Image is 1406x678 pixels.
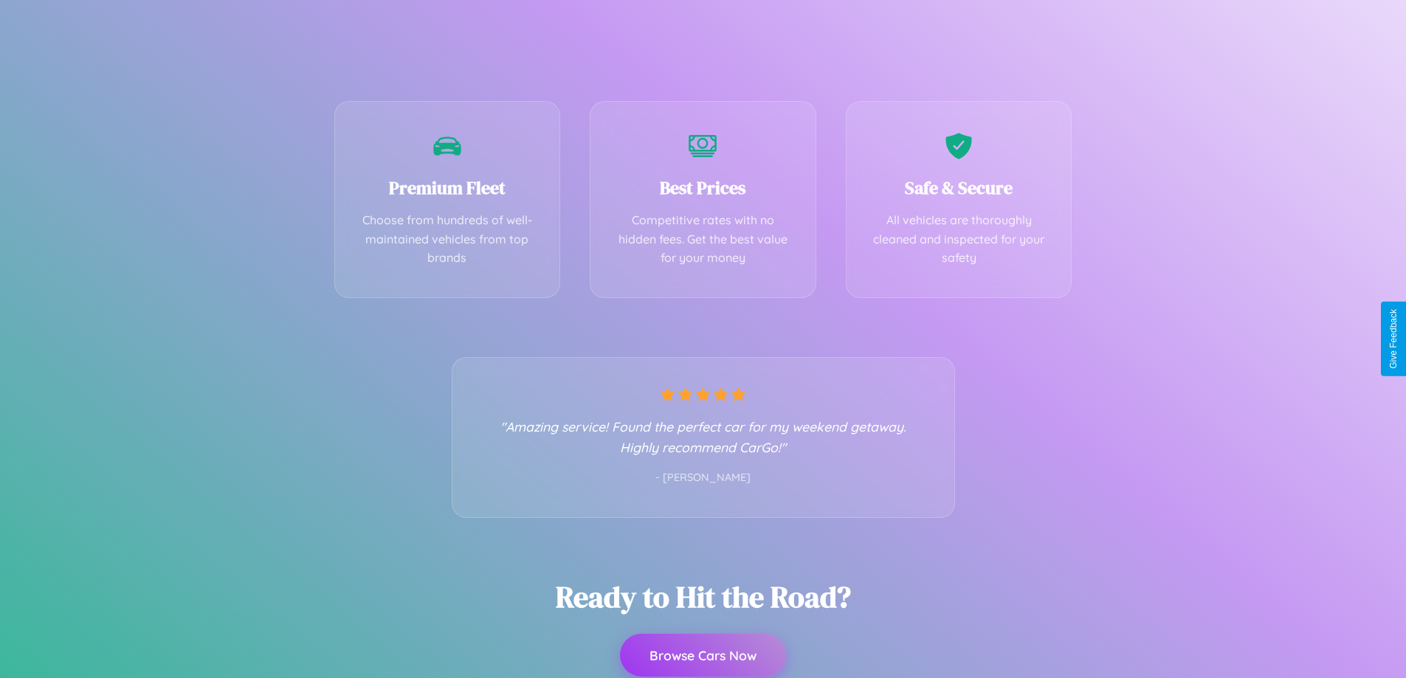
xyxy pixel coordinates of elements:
h3: Best Prices [613,176,793,200]
button: Browse Cars Now [620,634,786,677]
p: All vehicles are thoroughly cleaned and inspected for your safety [869,211,1050,268]
p: Competitive rates with no hidden fees. Get the best value for your money [613,211,793,268]
h3: Premium Fleet [357,176,538,200]
h2: Ready to Hit the Road? [556,577,851,617]
p: "Amazing service! Found the perfect car for my weekend getaway. Highly recommend CarGo!" [482,416,925,457]
h3: Safe & Secure [869,176,1050,200]
p: Choose from hundreds of well-maintained vehicles from top brands [357,211,538,268]
p: - [PERSON_NAME] [482,468,925,488]
div: Give Feedback [1388,309,1399,369]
